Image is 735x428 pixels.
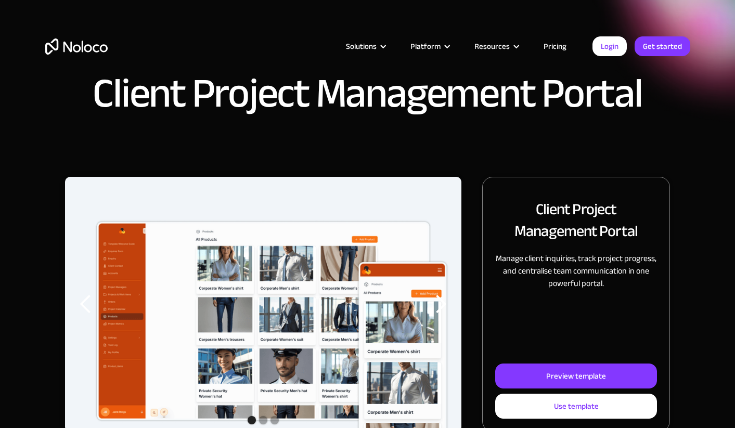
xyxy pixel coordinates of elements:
a: Use template [495,394,657,419]
h1: Client Project Management Portal [93,73,642,114]
div: Platform [397,40,461,53]
div: Show slide 3 of 3 [270,416,279,424]
a: Login [592,36,627,56]
div: Show slide 2 of 3 [259,416,267,424]
a: Preview template [495,364,657,388]
div: Use template [554,399,599,413]
div: Resources [461,40,531,53]
div: Platform [410,40,441,53]
p: Manage client inquiries, track project progress, and centralise team communication in one powerfu... [495,252,657,290]
a: home [45,38,108,55]
a: Get started [635,36,690,56]
a: Pricing [531,40,579,53]
div: Solutions [346,40,377,53]
div: Show slide 1 of 3 [248,416,256,424]
h2: Client Project Management Portal [495,198,657,242]
div: Solutions [333,40,397,53]
div: Preview template [546,369,606,383]
div: Resources [474,40,510,53]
